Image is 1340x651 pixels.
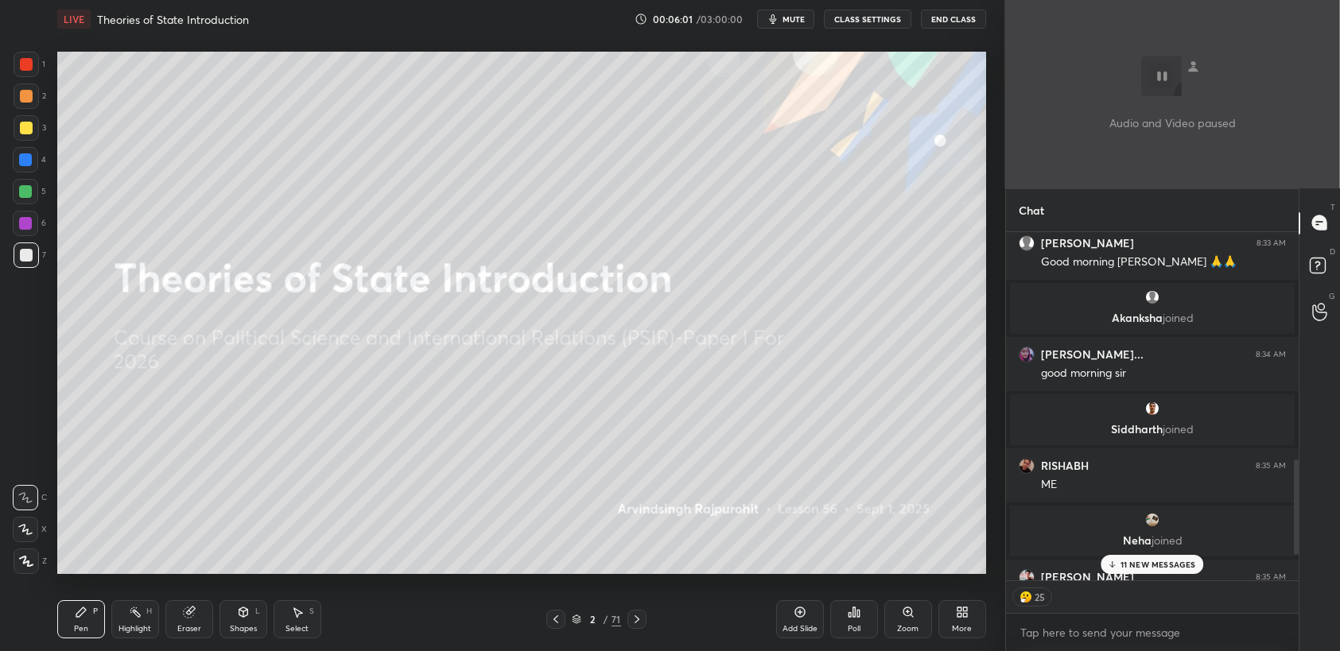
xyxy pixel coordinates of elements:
[1041,459,1089,473] h6: RISHABH
[1019,347,1035,362] img: 3d91fe3a3e794451a9cc4c5a67fbd1f5.jpg
[824,10,911,29] button: CLASS SETTINGS
[783,14,805,25] span: mute
[118,625,151,633] div: Highlight
[14,548,47,574] div: Z
[13,211,46,236] div: 6
[1256,461,1286,471] div: 8:35 AM
[14,242,46,268] div: 7
[1256,350,1286,359] div: 8:34 AM
[585,614,600,624] div: 2
[13,485,47,510] div: C
[1163,421,1194,436] span: joined
[14,115,46,141] div: 3
[285,625,309,633] div: Select
[13,179,46,204] div: 5
[1006,232,1299,613] div: grid
[1041,477,1286,493] div: ME
[1019,235,1035,251] img: default.png
[1041,570,1134,584] h6: [PERSON_NAME]
[1330,201,1335,213] p: T
[255,607,260,615] div: L
[1041,366,1286,382] div: good morning sir
[1019,458,1035,474] img: 6f910e20bd474cab867215ec57a668b7.jpg
[848,625,860,633] div: Poll
[1256,238,1286,248] div: 8:33 AM
[14,83,46,109] div: 2
[1020,312,1285,324] p: Akanksha
[74,625,88,633] div: Pen
[1144,289,1160,305] img: default.png
[13,147,46,172] div: 4
[897,625,919,633] div: Zoom
[1109,114,1236,131] p: Audio and Video paused
[1121,560,1196,569] p: 11 NEW MESSAGES
[612,612,621,626] div: 71
[1019,569,1035,585] img: 82c26b89affa47a8a727074274f803aa.jpg
[1041,254,1286,270] div: Good morning [PERSON_NAME] 🙏🙏
[757,10,814,29] button: mute
[783,625,818,633] div: Add Slide
[57,10,91,29] div: LIVE
[604,614,608,624] div: /
[1018,589,1034,605] img: thinking_face.png
[309,607,314,615] div: S
[1330,246,1335,258] p: D
[97,12,249,27] h4: Theories of State Introduction
[1020,534,1285,547] p: Neha
[177,625,201,633] div: Eraser
[1329,290,1335,302] p: G
[1006,189,1057,231] p: Chat
[952,625,972,633] div: More
[93,607,98,615] div: P
[1020,423,1285,436] p: Siddharth
[1041,347,1144,362] h6: [PERSON_NAME]...
[1162,310,1193,325] span: joined
[1256,572,1286,582] div: 8:35 AM
[230,625,257,633] div: Shapes
[14,52,45,77] div: 1
[1144,401,1160,417] img: 2369ac2303144decb9b88c1caca6c94c.jpg
[146,607,152,615] div: H
[1151,533,1182,548] span: joined
[1144,512,1160,528] img: 1dabd9c570fa4746ac51df76153d1d76.jpg
[13,517,47,542] div: X
[1041,236,1134,250] h6: [PERSON_NAME]
[921,10,986,29] button: End Class
[1034,591,1047,603] div: 25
